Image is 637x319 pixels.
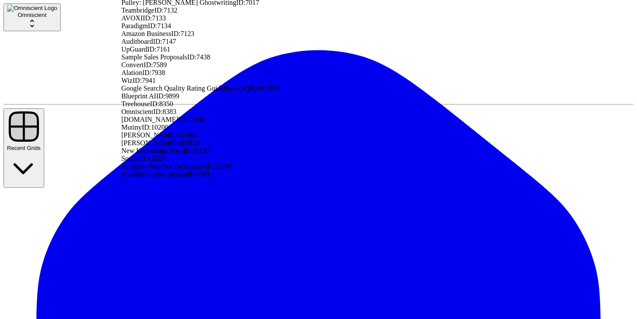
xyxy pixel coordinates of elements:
[150,100,173,107] span: ID: 8350
[7,5,57,12] img: Omniscient Logo
[153,108,176,115] span: ID: 8383
[121,69,142,76] span: Alation
[121,38,153,45] span: Auditboard
[179,116,205,123] span: ID: 10149
[121,14,143,22] span: AVOXI
[142,69,165,76] span: ID: 7938
[121,116,179,123] span: [DOMAIN_NAME]
[121,163,205,170] span: AI Query Fan Out Techniques
[176,139,199,146] span: ID: 9513
[121,124,142,131] span: Mutiny
[121,100,150,107] span: Treehouse
[3,3,61,31] button: Workspace: Omniscient
[144,61,167,68] span: ID: 7589
[156,92,179,100] span: ID: 9899
[121,7,154,14] span: Teambridge
[154,7,177,14] span: ID: 7132
[18,12,47,18] span: Omniscient
[142,124,168,131] span: ID: 10200
[176,131,199,139] span: ID: 8811
[121,131,176,139] span: [PERSON_NAME]
[121,92,156,100] span: Blueprint AI
[121,30,171,37] span: Amazon Business
[121,139,176,146] span: [PERSON_NAME]
[153,38,176,45] span: ID: 7147
[121,46,147,53] span: UpGuard
[183,147,209,154] span: ID: 11137
[121,61,144,68] span: Convert
[121,22,148,29] span: Paradigm
[187,53,210,61] span: ID: 7438
[121,85,257,92] span: Google Search Quality Rating Guidelines (SQR)
[187,170,210,178] span: ID: 1591
[133,77,156,84] span: ID: 7941
[121,155,138,162] span: Sortly
[143,14,166,22] span: ID: 7133
[257,85,279,92] span: ID: 7933
[205,163,231,170] span: ID: 11790
[138,155,165,162] span: ID: 11220
[121,147,183,154] span: New Knowledge Base
[121,77,133,84] span: Wiz
[121,53,187,61] span: Sample Sales Proposals
[148,22,171,29] span: ID: 7134
[147,46,170,53] span: ID: 7161
[171,30,194,37] span: ID: 7123
[121,170,187,178] span: Airtable Guides (demo)
[121,108,153,115] span: Omniscient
